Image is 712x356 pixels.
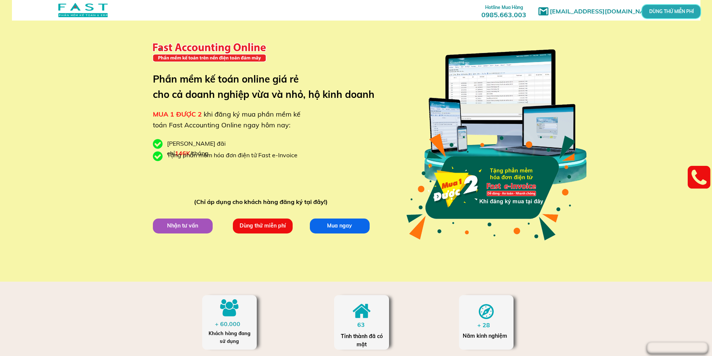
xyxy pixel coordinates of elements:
[206,329,253,345] div: Khách hàng đang sử dụng
[153,71,386,102] h3: Phần mềm kế toán online giá rẻ cho cả doanh nghiệp vừa và nhỏ, hộ kinh doanh
[550,7,660,16] h1: [EMAIL_ADDRESS][DOMAIN_NAME]
[473,3,534,19] h3: 0985.663.003
[233,219,293,233] p: Dùng thử miễn phí
[310,219,370,233] p: Mua ngay
[485,4,523,10] span: Hotline Mua Hàng
[463,332,509,340] div: Năm kinh nghiệm
[357,320,372,330] div: 63
[175,149,190,157] span: 146K
[194,197,331,207] div: (Chỉ áp dụng cho khách hàng đăng ký tại đây!)
[340,332,383,349] div: Tỉnh thành đã có mặt
[477,321,497,330] div: + 28
[167,151,303,160] div: Tặng phần mềm hóa đơn điện tử Fast e-Invoice
[153,219,213,233] p: Nhận tư vấn
[167,139,264,158] div: [PERSON_NAME] đãi chỉ /tháng
[153,110,300,129] span: khi đăng ký mua phần mềm kế toán Fast Accounting Online ngay hôm nay:
[153,110,202,118] span: MUA 1 ĐƯỢC 2
[215,319,244,329] div: + 60.000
